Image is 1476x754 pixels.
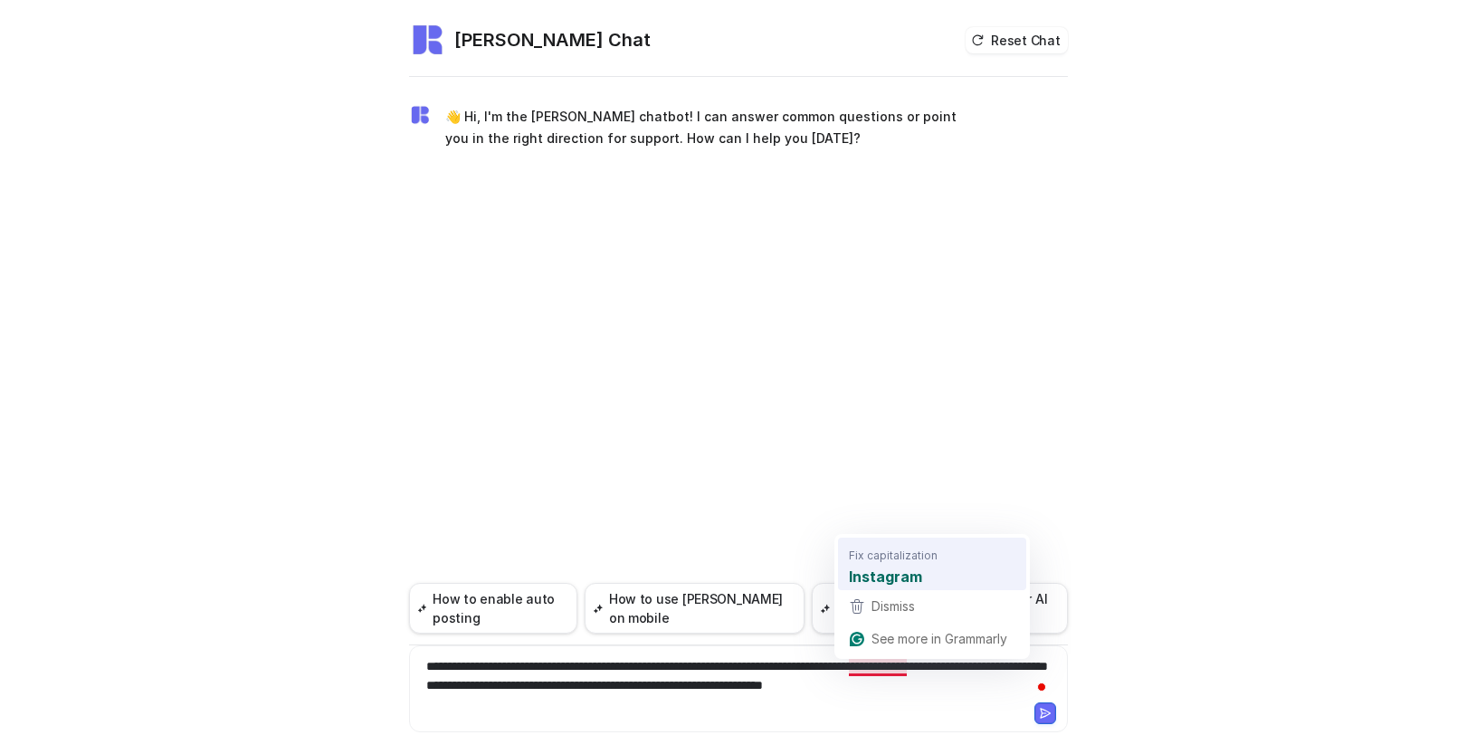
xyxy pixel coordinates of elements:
button: How to enable auto posting [409,583,578,634]
div: To enrich screen reader interactions, please activate Accessibility in Grammarly extension settings [414,657,1063,699]
h2: [PERSON_NAME] Chat [454,27,651,52]
button: Reset Chat [966,27,1067,53]
img: Widget [409,104,431,126]
button: How to use [PERSON_NAME] for AI assistance [812,583,1067,634]
p: 👋 Hi, I'm the [PERSON_NAME] chatbot! I can answer common questions or point you in the right dire... [445,106,975,149]
button: How to use [PERSON_NAME] on mobile [585,583,805,634]
img: Widget [409,22,445,58]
